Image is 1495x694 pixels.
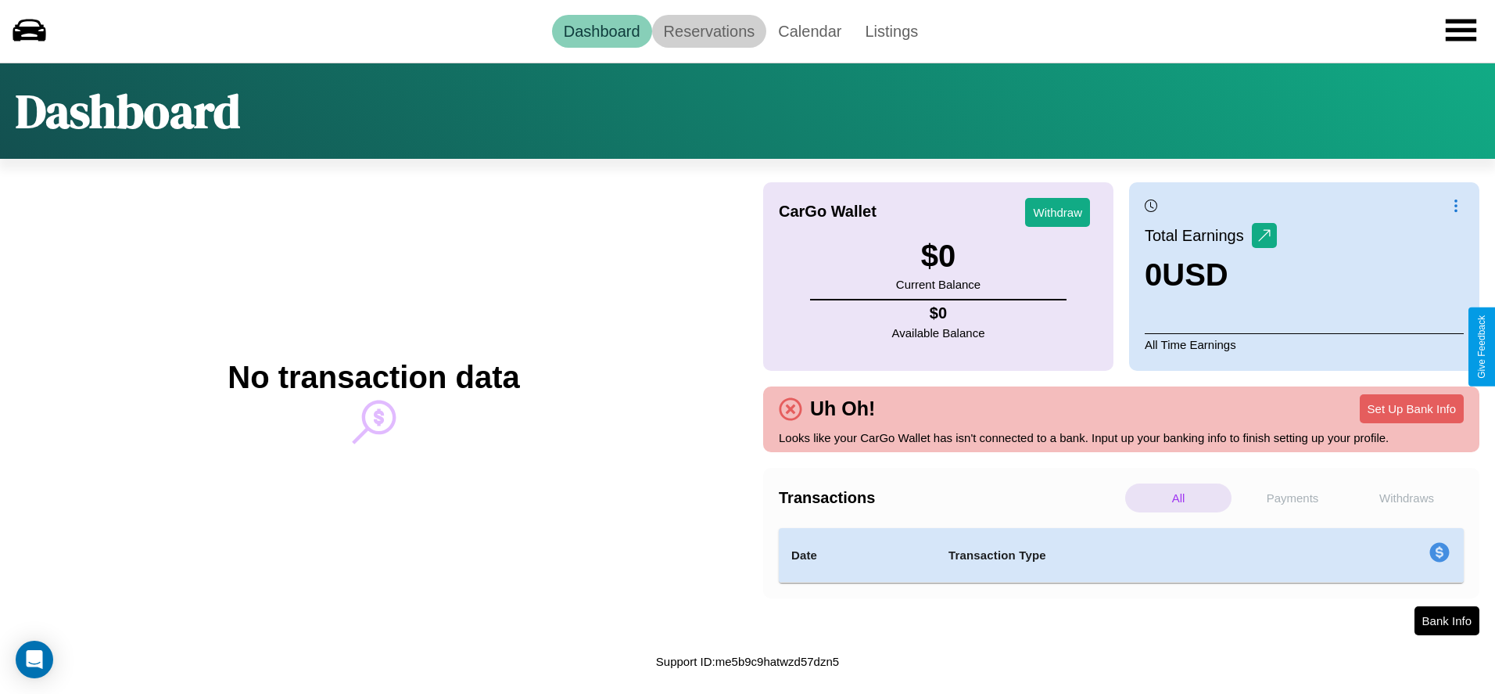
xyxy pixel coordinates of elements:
button: Set Up Bank Info [1360,394,1464,423]
div: Give Feedback [1476,315,1487,379]
a: Reservations [652,15,767,48]
h4: Transaction Type [948,546,1302,565]
a: Listings [853,15,930,48]
h2: No transaction data [228,360,519,395]
p: Support ID: me5b9c9hatwzd57dzn5 [656,651,839,672]
h4: $ 0 [892,304,985,322]
h4: Uh Oh! [802,397,883,420]
p: Available Balance [892,322,985,343]
button: Bank Info [1414,606,1479,635]
h1: Dashboard [16,79,240,143]
h3: 0 USD [1145,257,1277,293]
p: Payments [1239,484,1346,512]
h4: CarGo Wallet [779,203,877,221]
div: Open Intercom Messenger [16,641,53,678]
p: Withdraws [1353,484,1460,512]
h4: Transactions [779,489,1121,507]
h4: Date [791,546,923,565]
button: Withdraw [1025,198,1090,227]
a: Calendar [766,15,853,48]
p: Current Balance [896,274,981,295]
table: simple table [779,528,1464,583]
p: All [1125,484,1231,512]
p: Looks like your CarGo Wallet has isn't connected to a bank. Input up your banking info to finish ... [779,427,1464,448]
p: Total Earnings [1145,221,1252,250]
p: All Time Earnings [1145,333,1464,355]
h3: $ 0 [896,239,981,274]
a: Dashboard [552,15,652,48]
